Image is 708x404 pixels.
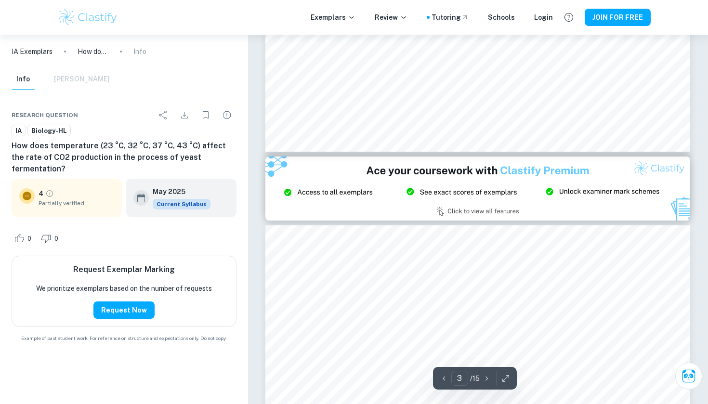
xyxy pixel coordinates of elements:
h6: How does temperature (23 °C, 32 °C, 37 °C, 43 °C) affect the rate of CO2 production in the proces... [12,140,236,175]
span: IA [12,126,25,136]
a: Biology-HL [27,125,71,137]
a: IA Exemplars [12,46,52,57]
span: Current Syllabus [153,199,210,209]
span: Partially verified [39,199,114,208]
div: Dislike [39,231,64,246]
a: Tutoring [432,12,469,23]
a: Schools [488,12,515,23]
span: 0 [22,234,37,244]
span: Research question [12,111,78,119]
h6: May 2025 [153,186,203,197]
div: Share [154,105,173,125]
a: Grade partially verified [45,189,54,198]
p: / 15 [470,373,480,384]
button: JOIN FOR FREE [585,9,651,26]
div: Report issue [217,105,236,125]
a: IA [12,125,26,137]
p: Info [133,46,146,57]
div: Bookmark [196,105,215,125]
img: Clastify logo [57,8,118,27]
p: Exemplars [311,12,355,23]
img: Ad [265,156,690,220]
p: We prioritize exemplars based on the number of requests [36,283,212,294]
p: Review [375,12,407,23]
span: Example of past student work. For reference on structure and expectations only. Do not copy. [12,335,236,342]
h6: Request Exemplar Marking [73,264,175,275]
a: Login [534,12,553,23]
div: Download [175,105,194,125]
div: This exemplar is based on the current syllabus. Feel free to refer to it for inspiration/ideas wh... [153,199,210,209]
p: 4 [39,188,43,199]
button: Request Now [93,301,155,319]
div: Like [12,231,37,246]
p: How does temperature (23 °C, 32 °C, 37 °C, 43 °C) affect the rate of CO2 production in the proces... [78,46,108,57]
button: Info [12,69,35,90]
span: Biology-HL [28,126,70,136]
button: Help and Feedback [561,9,577,26]
span: 0 [49,234,64,244]
button: Ask Clai [675,363,702,390]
